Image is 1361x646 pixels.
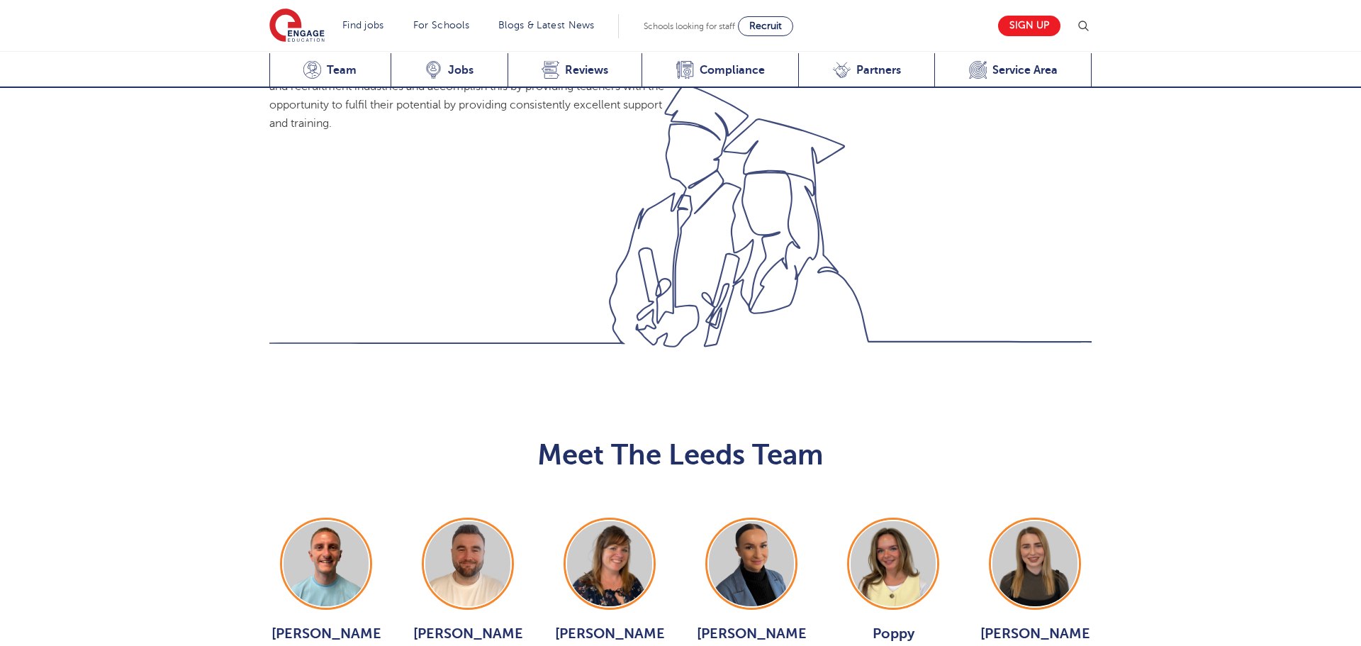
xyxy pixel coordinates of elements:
span: Reviews [565,63,608,77]
img: Engage Education [269,9,325,44]
a: Find jobs [342,20,384,30]
img: Holly Johnson [709,521,794,606]
img: Poppy Burnside [851,521,936,606]
a: Blogs & Latest News [498,20,595,30]
span: Compliance [700,63,765,77]
span: Recruit [749,21,782,31]
a: Service Area [934,53,1092,88]
span: Jobs [448,63,474,77]
a: Compliance [642,53,798,88]
span: Partners [856,63,901,77]
a: Sign up [998,16,1060,36]
span: Team [327,63,357,77]
img: Joanne Wright [567,521,652,606]
a: Recruit [738,16,793,36]
span: Service Area [992,63,1058,77]
a: Team [269,53,391,88]
h2: Meet The Leeds Team [269,438,1092,472]
a: Reviews [508,53,642,88]
img: Layla McCosker [992,521,1077,606]
span: Schools looking for staff [644,21,735,31]
a: Jobs [391,53,508,88]
a: Partners [798,53,934,88]
a: For Schools [413,20,469,30]
img: George Dignam [284,521,369,606]
img: Chris Rushton [425,521,510,606]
